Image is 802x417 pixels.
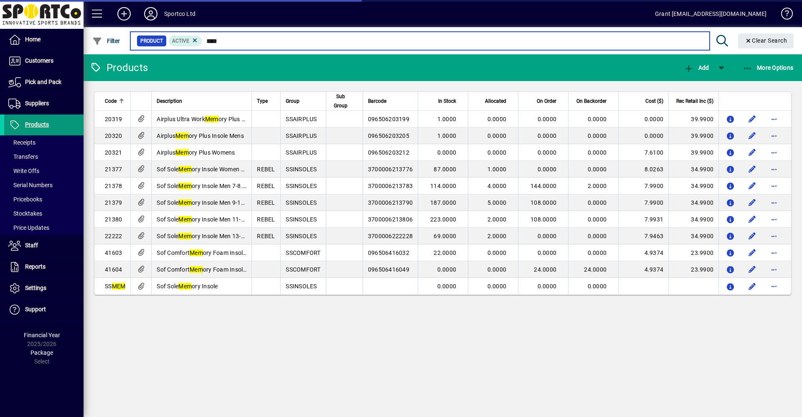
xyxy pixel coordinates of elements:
span: Sof Sole ory Insole Women 5-7.5 r [157,166,258,173]
span: Staff [25,242,38,249]
td: 7.9463 [618,228,668,244]
span: 2.0000 [588,183,607,189]
span: Package [30,349,53,356]
span: 108.0000 [530,199,556,206]
span: 114.0000 [430,183,456,189]
a: Stocktakes [4,206,84,221]
span: Sof Comfort ory Foam Insole Women 5-10 [157,266,281,273]
span: 223.0000 [430,216,456,223]
span: Sof Sole ory Insole Men 13-14 r [157,233,251,239]
span: Sub Group [331,92,350,110]
button: More options [767,246,781,259]
td: 39.9900 [668,111,718,127]
span: 20319 [105,116,122,122]
span: 3700006213790 [368,199,413,206]
span: 0.0000 [487,116,507,122]
td: 34.9900 [668,194,718,211]
em: Mem [178,233,192,239]
em: Mem [190,249,203,256]
span: Rec Retail Inc ($) [676,97,713,106]
span: Product [140,37,163,45]
span: 0.0000 [588,216,607,223]
span: 0.0000 [588,166,607,173]
span: Pick and Pack [25,79,61,85]
button: More options [767,163,781,176]
div: Sportco Ltd [164,7,195,20]
span: Airplus Ultra Work ory Plus Insole M7-13 [157,116,276,122]
span: 22222 [105,233,122,239]
span: Sof Sole ory Insole Men 7-8.5 Women 8-11 r [157,183,284,189]
span: 0.0000 [487,149,507,156]
span: SSINSOLES [286,216,317,223]
td: 7.9900 [618,194,668,211]
button: Edit [746,263,759,276]
span: More Options [743,64,794,71]
span: 0.0000 [487,283,507,290]
span: Home [25,36,41,43]
span: Products [25,121,49,128]
span: Financial Year [24,332,60,338]
a: Pricebooks [4,192,84,206]
span: 2.0000 [487,233,507,239]
td: 0.0000 [618,127,668,144]
span: SSINSOLES [286,283,317,290]
em: Mem [190,266,203,273]
span: 0.0000 [588,199,607,206]
button: Edit [746,146,759,159]
td: 34.9900 [668,228,718,244]
span: Serial Numbers [8,182,53,188]
a: Pick and Pack [4,72,84,93]
span: SS [105,283,125,290]
span: Airplus ory Plus Womens [157,149,235,156]
button: More options [767,213,781,226]
button: Add [682,60,711,75]
em: Mem [178,166,192,173]
span: Customers [25,57,53,64]
button: Edit [746,246,759,259]
em: Mem [175,132,189,139]
td: 23.9900 [668,261,718,278]
div: On Backorder [574,97,614,106]
td: 23.9900 [668,244,718,261]
span: 096506203199 [368,116,409,122]
span: 096506203205 [368,132,409,139]
span: REBEL [257,199,275,206]
span: 0.0000 [538,283,557,290]
div: In Stock [423,97,464,106]
span: SSCOMFORT [286,249,320,256]
span: 0.0000 [487,266,507,273]
span: Stocktakes [8,210,42,217]
span: 096506416049 [368,266,409,273]
span: 0.0000 [437,149,457,156]
a: Home [4,29,84,50]
button: Edit [746,179,759,193]
span: 3700006213776 [368,166,413,173]
span: SSINSOLES [286,233,317,239]
span: Write Offs [8,168,39,174]
span: Sof Sole ory Insole [157,283,218,290]
em: Mem [205,116,218,122]
em: Mem [178,183,192,189]
span: Allocated [485,97,506,106]
span: Active [172,38,189,44]
span: Pricebooks [8,196,42,203]
button: More options [767,229,781,243]
button: Edit [746,129,759,142]
span: Suppliers [25,100,49,107]
span: 0.0000 [588,149,607,156]
span: On Order [537,97,556,106]
span: REBEL [257,166,275,173]
span: 108.0000 [530,216,556,223]
em: Mem [178,283,192,290]
span: 187.0000 [430,199,456,206]
span: 22.0000 [434,249,456,256]
div: Grant [EMAIL_ADDRESS][DOMAIN_NAME] [655,7,766,20]
button: More Options [741,60,796,75]
span: Description [157,97,182,106]
span: 0.0000 [588,116,607,122]
span: 24.0000 [584,266,607,273]
span: Transfers [8,153,38,160]
span: SSAIRPLUS [286,132,317,139]
span: 3700006213783 [368,183,413,189]
span: 096506203212 [368,149,409,156]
